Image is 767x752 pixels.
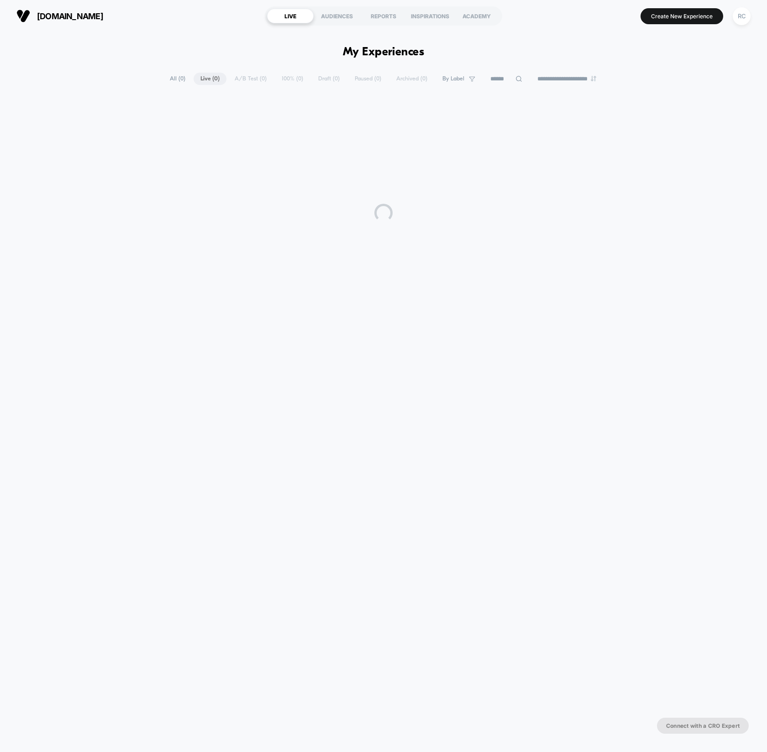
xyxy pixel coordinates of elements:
[163,73,192,85] span: All ( 0 )
[14,9,106,23] button: [DOMAIN_NAME]
[453,9,500,23] div: ACADEMY
[37,11,103,21] span: [DOMAIN_NAME]
[657,718,749,734] button: Connect with a CRO Expert
[641,8,723,24] button: Create New Experience
[16,9,30,23] img: Visually logo
[591,76,596,81] img: end
[267,9,314,23] div: LIVE
[314,9,360,23] div: AUDIENCES
[442,75,464,82] span: By Label
[407,9,453,23] div: INSPIRATIONS
[360,9,407,23] div: REPORTS
[343,46,425,59] h1: My Experiences
[733,7,751,25] div: RC
[730,7,753,26] button: RC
